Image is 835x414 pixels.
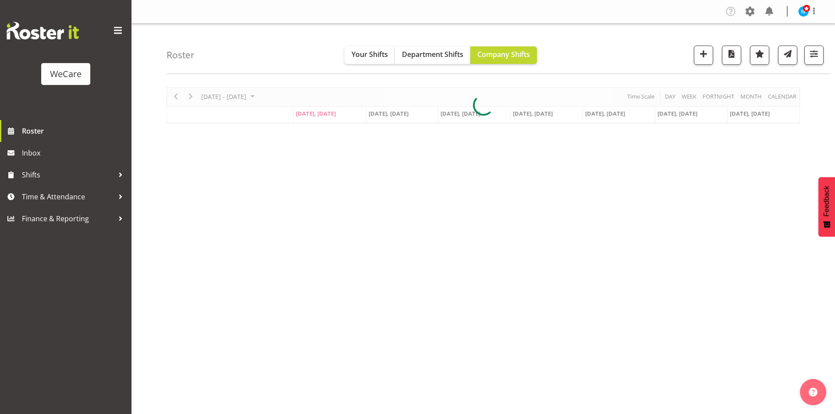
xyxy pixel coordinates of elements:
[804,46,824,65] button: Filter Shifts
[22,168,114,181] span: Shifts
[823,186,831,216] span: Feedback
[22,146,127,159] span: Inbox
[818,177,835,237] button: Feedback - Show survey
[22,124,127,138] span: Roster
[470,46,537,64] button: Company Shifts
[7,22,79,39] img: Rosterit website logo
[22,212,114,225] span: Finance & Reporting
[395,46,470,64] button: Department Shifts
[345,46,395,64] button: Your Shifts
[22,190,114,203] span: Time & Attendance
[798,6,809,17] img: isabel-simcox10849.jpg
[352,50,388,59] span: Your Shifts
[694,46,713,65] button: Add a new shift
[778,46,797,65] button: Send a list of all shifts for the selected filtered period to all rostered employees.
[722,46,741,65] button: Download a PDF of the roster according to the set date range.
[750,46,769,65] button: Highlight an important date within the roster.
[809,388,817,396] img: help-xxl-2.png
[167,50,195,60] h4: Roster
[477,50,530,59] span: Company Shifts
[50,67,82,81] div: WeCare
[402,50,463,59] span: Department Shifts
